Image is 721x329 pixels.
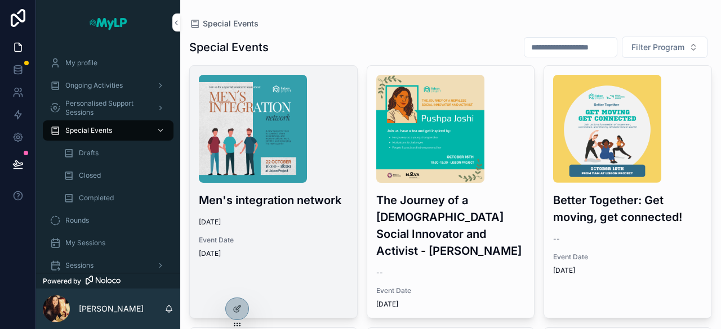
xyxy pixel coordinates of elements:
span: -- [376,268,383,277]
span: Closed [79,171,101,180]
span: Ongoing Activities [65,81,123,90]
p: [PERSON_NAME] [79,303,144,314]
a: The-Journey-of-a-Nepalese-Social-Innovator-and-Activist-Pushpa-Joshi-(1).pngThe Journey of a [DEM... [367,65,535,318]
h1: Special Events [189,39,269,55]
span: [DATE] [199,218,348,227]
button: Select Button [622,37,707,58]
h3: Men's integration network [199,192,348,209]
span: [DATE] [553,266,702,275]
span: Drafts [79,148,99,157]
span: [DATE] [199,249,348,258]
a: Sessions [43,255,173,276]
span: Completed [79,193,114,202]
h3: Better Together: Get moving, get connected! [553,192,702,226]
a: Drafts [56,143,173,163]
span: Personalised Support Sessions [65,99,148,117]
span: Event Date [376,286,526,295]
a: Ongoing Activities [43,75,173,96]
img: The-Journey-of-a-Nepalese-Social-Innovator-and-Activist-Pushpa-Joshi-(1).png [376,75,484,183]
a: Completed [56,188,173,208]
a: IMG_5031.pngBetter Together: Get moving, get connected!--Event Date[DATE] [544,65,712,318]
img: Men's-integration-network.png [199,75,307,183]
span: Rounds [65,216,89,225]
span: Special Events [203,18,259,29]
span: My Sessions [65,238,105,247]
img: App logo [88,13,128,31]
a: Closed [56,165,173,186]
a: Personalised Support Sessions [43,98,173,118]
span: [DATE] [376,300,526,309]
a: Powered by [36,273,180,289]
img: IMG_5031.png [553,75,661,183]
span: Sessions [65,261,94,270]
div: scrollable content [36,45,180,273]
span: Event Date [553,253,702,262]
a: My profile [43,53,173,73]
span: Event Date [199,236,348,245]
span: -- [553,235,560,244]
a: Special Events [43,120,173,141]
span: Special Events [65,126,112,135]
span: My profile [65,58,97,67]
span: Powered by [43,277,81,286]
a: Special Events [189,18,259,29]
a: Rounds [43,210,173,231]
a: Men's-integration-network.pngMen's integration network[DATE]Event Date[DATE] [189,65,358,318]
h3: The Journey of a [DEMOGRAPHIC_DATA] Social Innovator and Activist - [PERSON_NAME] [376,192,526,259]
span: Filter Program [631,42,684,53]
a: My Sessions [43,233,173,253]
